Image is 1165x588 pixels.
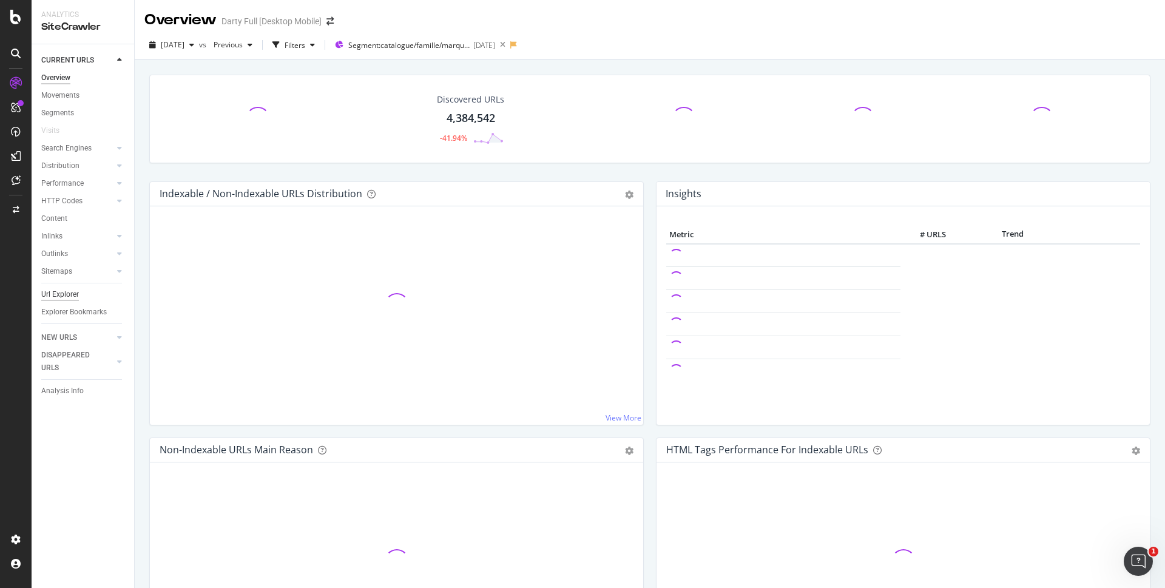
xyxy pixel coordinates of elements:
[41,230,62,243] div: Inlinks
[41,107,74,120] div: Segments
[41,248,68,260] div: Outlinks
[144,35,199,55] button: [DATE]
[209,39,243,50] span: Previous
[1124,547,1153,576] iframe: Intercom live chat
[41,177,113,190] a: Performance
[41,349,113,374] a: DISAPPEARED URLS
[41,89,126,102] a: Movements
[41,10,124,20] div: Analytics
[41,142,113,155] a: Search Engines
[666,226,900,244] th: Metric
[1132,447,1140,455] div: gear
[41,306,107,319] div: Explorer Bookmarks
[285,40,305,50] div: Filters
[41,195,113,208] a: HTTP Codes
[160,444,313,456] div: Non-Indexable URLs Main Reason
[41,331,77,344] div: NEW URLS
[437,93,504,106] div: Discovered URLs
[268,35,320,55] button: Filters
[440,133,467,143] div: -41.94%
[41,385,84,397] div: Analysis Info
[221,15,322,27] div: Darty Full [Desktop Mobile]
[41,331,113,344] a: NEW URLS
[900,226,949,244] th: # URLS
[41,385,126,397] a: Analysis Info
[161,39,184,50] span: 2025 Jul. 31st
[41,124,72,137] a: Visits
[473,40,495,50] div: [DATE]
[160,188,362,200] div: Indexable / Non-Indexable URLs Distribution
[666,186,701,202] h4: Insights
[41,72,70,84] div: Overview
[41,288,126,301] a: Url Explorer
[41,349,103,374] div: DISAPPEARED URLS
[41,160,79,172] div: Distribution
[41,265,113,278] a: Sitemaps
[41,230,113,243] a: Inlinks
[41,288,79,301] div: Url Explorer
[41,195,83,208] div: HTTP Codes
[41,177,84,190] div: Performance
[199,39,209,50] span: vs
[41,306,126,319] a: Explorer Bookmarks
[1149,547,1158,556] span: 1
[209,35,257,55] button: Previous
[625,447,633,455] div: gear
[41,212,126,225] a: Content
[41,54,94,67] div: CURRENT URLS
[348,40,470,50] span: Segment: catalogue/famille/marque/index
[41,20,124,34] div: SiteCrawler
[330,35,495,55] button: Segment:catalogue/famille/marque/index[DATE]
[666,444,868,456] div: HTML Tags Performance for Indexable URLs
[41,107,126,120] a: Segments
[326,17,334,25] div: arrow-right-arrow-left
[447,110,495,126] div: 4,384,542
[41,248,113,260] a: Outlinks
[41,89,79,102] div: Movements
[41,265,72,278] div: Sitemaps
[625,191,633,199] div: gear
[144,10,217,30] div: Overview
[41,54,113,67] a: CURRENT URLS
[949,226,1076,244] th: Trend
[41,124,59,137] div: Visits
[41,212,67,225] div: Content
[41,142,92,155] div: Search Engines
[41,72,126,84] a: Overview
[41,160,113,172] a: Distribution
[606,413,641,423] a: View More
